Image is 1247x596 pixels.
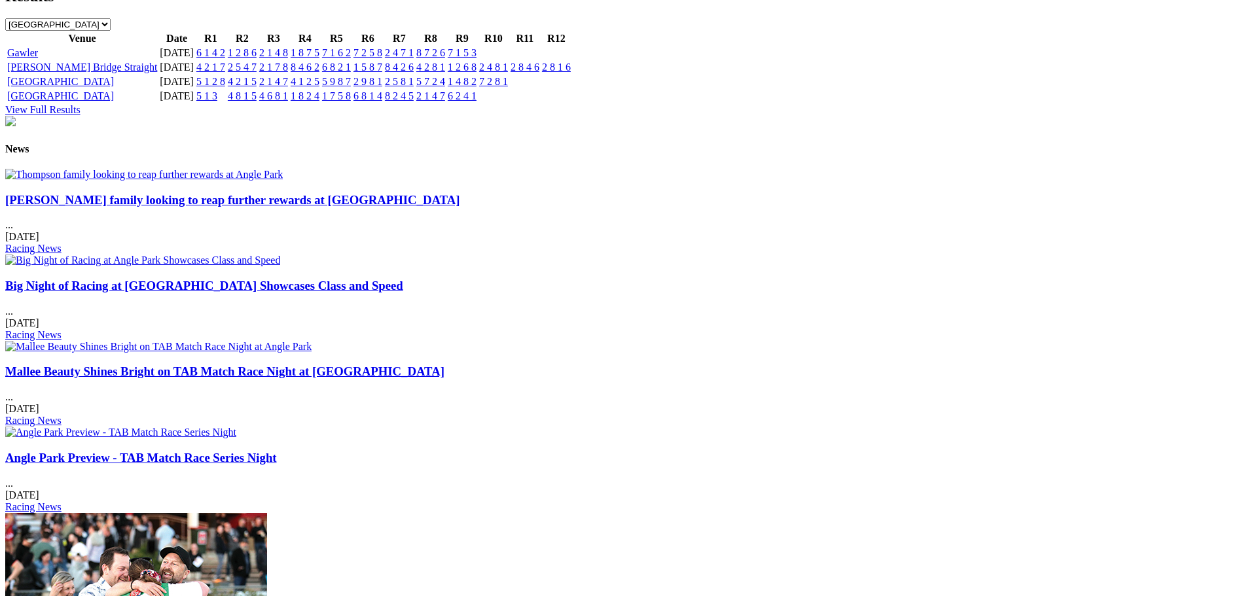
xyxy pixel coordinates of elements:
[322,90,351,101] a: 1 7 5 8
[290,32,320,45] th: R4
[5,451,277,465] a: Angle Park Preview - TAB Match Race Series Night
[5,415,62,426] a: Racing News
[5,403,39,414] span: [DATE]
[448,90,477,101] a: 6 2 4 1
[228,90,257,101] a: 4 8 1 5
[416,32,446,45] th: R8
[259,32,289,45] th: R3
[291,76,319,87] a: 4 1 2 5
[322,47,351,58] a: 7 1 6 2
[416,76,445,87] a: 5 7 2 4
[159,61,194,74] td: [DATE]
[385,90,414,101] a: 8 2 4 5
[448,76,477,87] a: 1 4 8 2
[511,61,539,73] a: 2 8 4 6
[5,231,39,242] span: [DATE]
[353,76,382,87] a: 2 9 8 1
[5,279,1242,341] div: ...
[416,90,445,101] a: 2 1 4 7
[416,61,445,73] a: 4 2 8 1
[5,193,460,207] a: [PERSON_NAME] family looking to reap further rewards at [GEOGRAPHIC_DATA]
[5,329,62,340] a: Racing News
[7,61,157,73] a: [PERSON_NAME] Bridge Straight
[259,76,288,87] a: 2 1 4 7
[5,169,283,181] img: Thompson family looking to reap further rewards at Angle Park
[228,47,257,58] a: 1 2 8 6
[7,32,158,45] th: Venue
[448,47,477,58] a: 7 1 5 3
[479,61,508,73] a: 2 4 8 1
[259,47,288,58] a: 2 1 4 8
[259,61,288,73] a: 2 1 7 8
[159,46,194,60] td: [DATE]
[196,90,217,101] a: 5 1 3
[5,279,403,292] a: Big Night of Racing at [GEOGRAPHIC_DATA] Showcases Class and Speed
[5,116,16,126] img: chasers_homepage.jpg
[5,317,39,328] span: [DATE]
[541,32,571,45] th: R12
[5,501,62,512] a: Racing News
[196,32,226,45] th: R1
[5,489,39,500] span: [DATE]
[5,104,81,115] a: View Full Results
[196,76,225,87] a: 5 1 2 8
[196,61,225,73] a: 4 2 1 7
[321,32,352,45] th: R5
[322,61,351,73] a: 6 8 2 1
[353,32,383,45] th: R6
[5,193,1242,255] div: ...
[5,341,312,353] img: Mallee Beauty Shines Bright on TAB Match Race Night at Angle Park
[479,76,508,87] a: 7 2 8 1
[416,47,445,58] a: 8 7 2 6
[196,47,225,58] a: 6 1 4 2
[385,76,414,87] a: 2 5 8 1
[5,254,280,266] img: Big Night of Racing at Angle Park Showcases Class and Speed
[448,61,477,73] a: 1 2 6 8
[385,47,414,58] a: 2 4 7 1
[7,76,114,87] a: [GEOGRAPHIC_DATA]
[385,61,414,73] a: 8 4 2 6
[353,90,382,101] a: 6 8 1 4
[353,61,382,73] a: 1 5 8 7
[5,364,1242,427] div: ...
[227,32,257,45] th: R2
[291,47,319,58] a: 1 8 7 5
[510,32,540,45] th: R11
[384,32,414,45] th: R7
[322,76,351,87] a: 5 9 8 7
[159,90,194,103] td: [DATE]
[447,32,477,45] th: R9
[7,47,38,58] a: Gawler
[228,76,257,87] a: 4 2 1 5
[228,61,257,73] a: 2 5 4 7
[353,47,382,58] a: 7 2 5 8
[5,143,1242,155] h4: News
[5,451,1242,513] div: ...
[5,364,444,378] a: Mallee Beauty Shines Bright on TAB Match Race Night at [GEOGRAPHIC_DATA]
[159,75,194,88] td: [DATE]
[7,90,114,101] a: [GEOGRAPHIC_DATA]
[159,32,194,45] th: Date
[542,61,571,73] a: 2 8 1 6
[5,243,62,254] a: Racing News
[291,90,319,101] a: 1 8 2 4
[291,61,319,73] a: 8 4 6 2
[5,427,236,438] img: Angle Park Preview - TAB Match Race Series Night
[259,90,288,101] a: 4 6 8 1
[479,32,509,45] th: R10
